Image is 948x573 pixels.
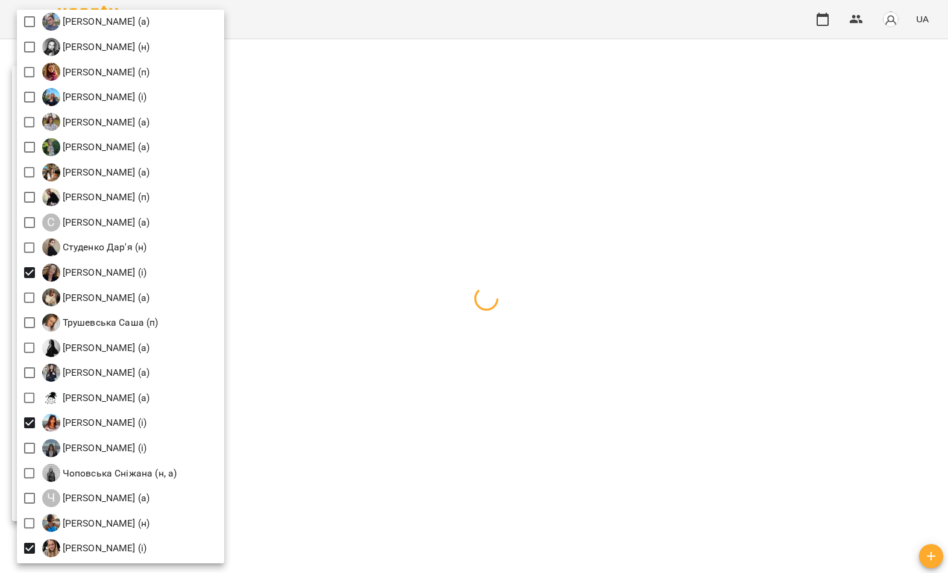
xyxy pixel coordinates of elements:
div: Шевченко Поліна Андріївна (і) [42,539,147,557]
a: Ш [PERSON_NAME] (і) [42,539,147,557]
img: Р [42,138,60,156]
div: Семенюк Таїсія Олександрівна (а) [42,163,150,182]
p: [PERSON_NAME] (а) [60,391,150,405]
img: Ч [42,464,60,482]
p: [PERSON_NAME] (а) [60,366,150,380]
p: [PERSON_NAME] (а) [60,491,150,505]
a: Р [PERSON_NAME] (а) [42,113,150,131]
div: С [42,214,60,232]
div: Тиндик-Павлова Іванна Марʼянівна (а) [42,288,150,306]
p: [PERSON_NAME] (і) [60,541,147,556]
img: П [42,13,60,31]
a: П [PERSON_NAME] (н) [42,38,150,56]
div: Циганова Єлизавета (і) [42,414,147,432]
a: П [PERSON_NAME] (а) [42,13,150,31]
img: П [42,88,60,106]
a: Ф [PERSON_NAME] (а) [42,339,150,357]
p: [PERSON_NAME] (а) [60,291,150,305]
div: Суліковська Катерина Петрівна (і) [42,264,147,282]
div: Целуйко Анастасія (а) [42,389,150,407]
p: Чоповська Сніжана (н, а) [60,466,177,481]
a: Т [PERSON_NAME] (а) [42,288,150,306]
p: [PERSON_NAME] (і) [60,441,147,455]
p: [PERSON_NAME] (а) [60,115,150,130]
img: Т [42,288,60,306]
img: Р [42,113,60,131]
div: Фрунзе Валентина Сергіївна (а) [42,339,150,357]
a: С Студенко Дар'я (н) [42,238,147,256]
div: Хижняк Марія Сергіївна (а) [42,364,150,382]
p: [PERSON_NAME] (а) [60,165,150,180]
div: Чоповська Сніжана (н, а) [42,464,177,482]
a: С [PERSON_NAME] (п) [42,188,150,206]
div: Стецюк Ілона (а) [42,214,150,232]
img: П [42,63,60,81]
img: Ф [42,339,60,357]
a: П [PERSON_NAME] (і) [42,88,147,106]
p: [PERSON_NAME] (і) [60,265,147,280]
img: С [42,238,60,256]
a: С [PERSON_NAME] (а) [42,214,150,232]
a: П [PERSON_NAME] (п) [42,63,150,81]
div: Ряба Надія Федорівна (а) [42,138,150,156]
img: Ш [42,514,60,532]
img: Х [42,364,60,382]
a: Ч Чоповська Сніжана (н, а) [42,464,177,482]
div: Романишин Юлія (а) [42,113,150,131]
p: [PERSON_NAME] (а) [60,14,150,29]
img: Ц [42,414,60,432]
div: Студенко Дар'я (н) [42,238,147,256]
a: Ч [PERSON_NAME] (і) [42,439,147,457]
div: Павленко Світлана (а) [42,13,150,31]
div: Першина Валерія Андріївна (н) [42,38,150,56]
div: Трушевська Саша (п) [42,314,159,332]
img: Т [42,314,60,332]
div: Петрук Дар'я (п) [42,63,150,81]
p: [PERSON_NAME] (і) [60,416,147,430]
img: С [42,163,60,182]
p: Трушевська Саша (п) [60,315,159,330]
p: [PERSON_NAME] (п) [60,190,150,204]
img: Ш [42,539,60,557]
div: Швед Анна Олександрівна (н) [42,514,150,532]
a: Т Трушевська Саша (п) [42,314,159,332]
img: С [42,188,60,206]
p: Студенко Дар'я (н) [60,240,147,255]
a: Ч [PERSON_NAME] (а) [42,489,150,507]
p: [PERSON_NAME] (а) [60,140,150,154]
p: [PERSON_NAME] (а) [60,341,150,355]
a: Ц [PERSON_NAME] (і) [42,414,147,432]
img: С [42,264,60,282]
img: П [42,38,60,56]
p: [PERSON_NAME] (н) [60,516,150,531]
div: Ч [42,489,60,507]
img: Ч [42,439,60,457]
div: Черниш Ніколь (і) [42,439,147,457]
p: [PERSON_NAME] (а) [60,215,150,230]
div: Чорней Крістіна (а) [42,489,150,507]
img: Ц [42,389,60,407]
a: С [PERSON_NAME] (і) [42,264,147,282]
a: Р [PERSON_NAME] (а) [42,138,150,156]
a: Ш [PERSON_NAME] (н) [42,514,150,532]
div: Поліщук Анна Сергіївна (і) [42,88,147,106]
p: [PERSON_NAME] (і) [60,90,147,104]
p: [PERSON_NAME] (п) [60,65,150,80]
p: [PERSON_NAME] (н) [60,40,150,54]
a: С [PERSON_NAME] (а) [42,163,150,182]
div: Софія Рачинська (п) [42,188,150,206]
a: Ц [PERSON_NAME] (а) [42,389,150,407]
a: Х [PERSON_NAME] (а) [42,364,150,382]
